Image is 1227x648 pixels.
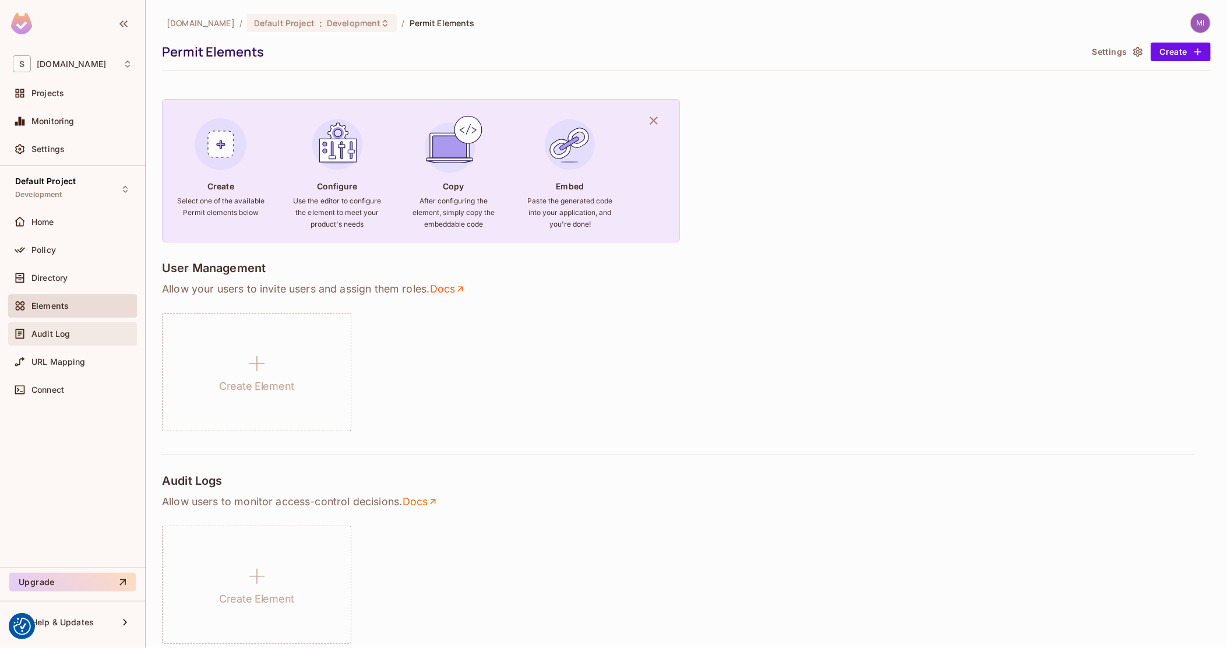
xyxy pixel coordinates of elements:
[429,282,466,296] a: Docs
[31,301,69,311] span: Elements
[15,190,62,199] span: Development
[319,19,323,28] span: :
[443,181,464,192] h4: Copy
[293,195,382,230] h6: Use the editor to configure the element to meet your product's needs
[13,618,31,635] img: Revisit consent button
[239,17,242,29] li: /
[409,195,498,230] h6: After configuring the element, simply copy the embeddable code
[327,17,380,29] span: Development
[31,357,86,367] span: URL Mapping
[15,177,76,186] span: Default Project
[207,181,234,192] h4: Create
[526,195,614,230] h6: Paste the generated code into your application, and you're done!
[1151,43,1211,61] button: Create
[1087,43,1145,61] button: Settings
[219,378,294,395] h1: Create Element
[410,17,475,29] span: Permit Elements
[37,59,106,69] span: Workspace: sea.live
[306,113,369,176] img: Configure Element
[31,273,68,283] span: Directory
[556,181,584,192] h4: Embed
[13,55,31,72] span: S
[162,43,1081,61] div: Permit Elements
[31,145,65,154] span: Settings
[31,89,64,98] span: Projects
[317,181,358,192] h4: Configure
[162,261,266,275] h4: User Management
[31,217,54,227] span: Home
[31,618,94,627] span: Help & Updates
[162,282,1211,296] p: Allow your users to invite users and assign them roles .
[538,113,601,176] img: Embed Element
[167,17,235,29] span: the active workspace
[402,495,439,509] a: Docs
[31,385,64,395] span: Connect
[9,573,136,591] button: Upgrade
[162,495,1211,509] p: Allow users to monitor access-control decisions .
[177,195,265,219] h6: Select one of the available Permit elements below
[219,590,294,608] h1: Create Element
[13,618,31,635] button: Consent Preferences
[1191,13,1210,33] img: michal.wojcik@testshipping.com
[31,329,70,339] span: Audit Log
[422,113,485,176] img: Copy Element
[254,17,315,29] span: Default Project
[189,113,252,176] img: Create Element
[31,245,56,255] span: Policy
[11,13,32,34] img: SReyMgAAAABJRU5ErkJggg==
[31,117,75,126] span: Monitoring
[401,17,404,29] li: /
[162,474,223,488] h4: Audit Logs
